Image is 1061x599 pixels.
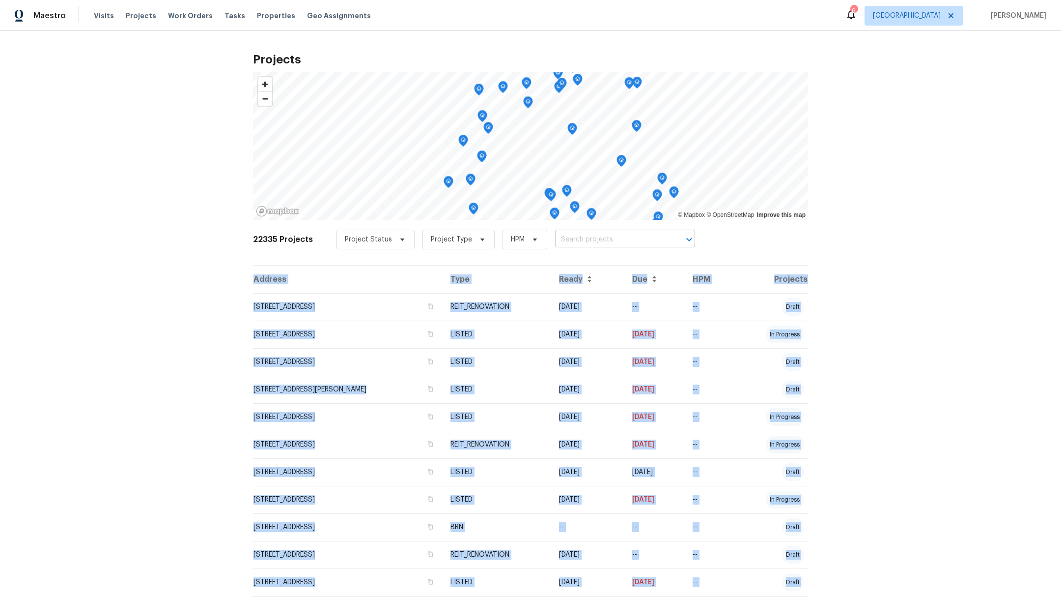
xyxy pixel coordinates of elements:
[685,513,733,541] td: --
[522,77,531,92] div: Map marker
[551,458,624,486] td: [DATE]
[253,569,443,596] td: [STREET_ADDRESS]
[551,431,624,458] td: [DATE]
[624,569,685,596] td: [DATE]
[469,203,478,218] div: Map marker
[685,266,733,293] th: HPM
[555,232,668,247] input: Search projects
[551,293,624,321] td: [DATE]
[551,513,624,541] td: --
[253,431,443,458] td: [STREET_ADDRESS]
[554,81,564,96] div: Map marker
[624,266,685,293] th: Due
[426,522,435,531] button: Copy Address
[850,6,857,16] div: 6
[458,135,468,150] div: Map marker
[782,518,804,536] div: draft
[477,110,487,125] div: Map marker
[253,348,443,376] td: [STREET_ADDRESS]
[33,11,66,21] span: Maestro
[734,266,809,293] th: Projects
[443,458,551,486] td: LISTED
[258,77,272,91] span: Zoom in
[426,357,435,366] button: Copy Address
[258,92,272,106] span: Zoom out
[551,486,624,513] td: [DATE]
[551,266,624,293] th: Ready
[443,431,551,458] td: REIT_RENOVATION
[782,353,804,371] div: draft
[443,376,551,403] td: LISTED
[253,513,443,541] td: [STREET_ADDRESS]
[426,302,435,311] button: Copy Address
[653,211,663,227] div: Map marker
[477,150,487,166] div: Map marker
[253,403,443,431] td: [STREET_ADDRESS]
[307,11,371,21] span: Geo Assignments
[624,486,685,513] td: [DATE]
[253,266,443,293] th: Address
[685,403,733,431] td: --
[253,486,443,513] td: [STREET_ADDRESS]
[544,188,554,203] div: Map marker
[253,541,443,569] td: [STREET_ADDRESS]
[570,201,580,216] div: Map marker
[426,440,435,449] button: Copy Address
[685,431,733,458] td: --
[443,569,551,596] td: LISTED
[551,541,624,569] td: [DATE]
[426,495,435,504] button: Copy Address
[757,211,806,218] a: Improve this map
[682,233,696,246] button: Open
[443,348,551,376] td: LISTED
[782,381,804,398] div: draft
[431,235,472,244] span: Project Type
[624,513,685,541] td: --
[624,541,685,569] td: --
[657,173,667,188] div: Map marker
[443,513,551,541] td: BRN
[782,463,804,481] div: draft
[426,577,435,586] button: Copy Address
[782,546,804,564] div: draft
[782,573,804,591] div: draft
[651,218,661,233] div: Map marker
[987,11,1046,21] span: [PERSON_NAME]
[551,348,624,376] td: [DATE]
[253,293,443,321] td: [STREET_ADDRESS]
[426,385,435,393] button: Copy Address
[511,235,525,244] span: HPM
[652,189,662,205] div: Map marker
[624,431,685,458] td: [DATE]
[444,176,453,191] div: Map marker
[498,81,508,96] div: Map marker
[253,72,808,220] canvas: Map
[258,91,272,106] button: Zoom out
[706,211,754,218] a: OpenStreetMap
[624,348,685,376] td: [DATE]
[624,77,634,92] div: Map marker
[443,541,551,569] td: REIT_RENOVATION
[624,293,685,321] td: --
[426,467,435,476] button: Copy Address
[443,293,551,321] td: REIT_RENOVATION
[685,293,733,321] td: --
[253,458,443,486] td: [STREET_ADDRESS]
[685,376,733,403] td: --
[256,206,299,217] a: Mapbox homepage
[873,11,941,21] span: [GEOGRAPHIC_DATA]
[443,486,551,513] td: LISTED
[168,11,213,21] span: Work Orders
[685,486,733,513] td: --
[562,185,572,200] div: Map marker
[426,412,435,421] button: Copy Address
[766,326,804,343] div: in progress
[345,235,392,244] span: Project Status
[257,11,295,21] span: Properties
[624,321,685,348] td: [DATE]
[632,77,642,92] div: Map marker
[253,55,808,64] h2: Projects
[550,208,559,223] div: Map marker
[546,189,556,205] div: Map marker
[685,541,733,569] td: --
